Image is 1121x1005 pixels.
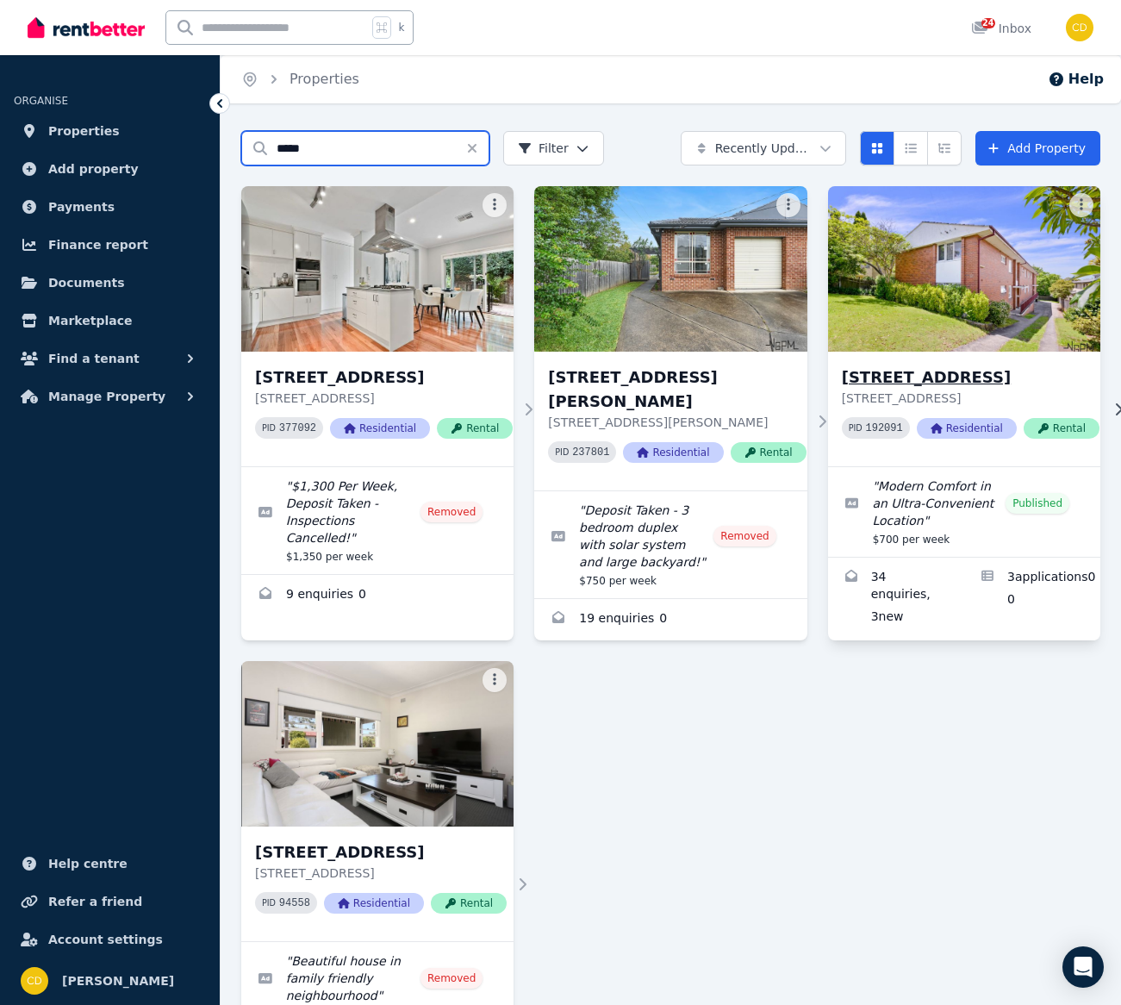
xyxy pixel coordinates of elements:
nav: Breadcrumb [221,55,380,103]
button: Recently Updated [681,131,846,165]
a: Help centre [14,846,206,881]
span: ORGANISE [14,95,68,107]
p: [STREET_ADDRESS] [255,865,507,882]
a: 8 Green Street, Blacktown[STREET_ADDRESS][STREET_ADDRESS]PID 94558ResidentialRental [241,661,514,941]
span: Rental [431,893,507,914]
a: Finance report [14,228,206,262]
a: Account settings [14,922,206,957]
img: 3/54 Greenwich Road, Greenwich [821,182,1107,356]
div: Open Intercom Messenger [1062,946,1104,988]
span: Residential [917,418,1017,439]
span: Residential [330,418,430,439]
a: Marketplace [14,303,206,338]
a: Properties [14,114,206,148]
button: Help [1048,69,1104,90]
img: RentBetter [28,15,145,41]
span: Manage Property [48,386,165,407]
code: 377092 [279,422,316,434]
a: Edit listing: $1,300 Per Week, Deposit Taken - Inspections Cancelled! [241,467,514,574]
img: Chris Dimitropoulos [1066,14,1093,41]
a: Add Property [975,131,1100,165]
span: Residential [324,893,424,914]
a: Add property [14,152,206,186]
p: [STREET_ADDRESS] [255,390,513,407]
a: Enquiries for 3/54 Greenwich Road, Greenwich [828,558,964,639]
button: Filter [503,131,604,165]
span: Marketplace [48,310,132,331]
button: More options [776,193,800,217]
h3: [STREET_ADDRESS] [842,365,1099,390]
code: 94558 [279,897,310,909]
a: Documents [14,265,206,300]
button: More options [483,193,507,217]
button: More options [483,668,507,692]
span: Recently Updated [715,140,813,157]
img: 8 Green Street, Blacktown [241,661,514,827]
small: PID [555,447,569,457]
a: 3/54 Greenwich Road, Greenwich[STREET_ADDRESS][STREET_ADDRESS]PID 192091ResidentialRental [828,186,1100,466]
a: Refer a friend [14,884,206,919]
img: 57B Rawson Road, Greenacre [534,186,806,352]
small: PID [262,423,276,433]
a: Edit listing: Modern Comfort in an Ultra-Convenient Location [828,467,1100,557]
span: Documents [48,272,125,293]
a: Enquiries for 1A Greenbank St, Marrickville [241,575,514,616]
span: Find a tenant [48,348,140,369]
span: 24 [981,18,995,28]
small: PID [849,423,863,433]
a: Edit listing: Deposit Taken - 3 bedroom duplex with solar system and large backyard! [534,491,806,598]
div: View options [860,131,962,165]
span: Add property [48,159,139,179]
small: PID [262,898,276,908]
button: Expanded list view [927,131,962,165]
span: Rental [1024,418,1099,439]
span: Rental [731,442,806,463]
p: [STREET_ADDRESS] [842,390,1099,407]
h3: [STREET_ADDRESS][PERSON_NAME] [548,365,806,414]
button: Card view [860,131,894,165]
div: Inbox [971,20,1031,37]
code: 192091 [866,422,903,434]
a: Applications for 3/54 Greenwich Road, Greenwich [964,558,1100,639]
span: k [398,21,404,34]
span: Refer a friend [48,891,142,912]
a: 1A Greenbank St, Marrickville[STREET_ADDRESS][STREET_ADDRESS]PID 377092ResidentialRental [241,186,514,466]
a: 57B Rawson Road, Greenacre[STREET_ADDRESS][PERSON_NAME][STREET_ADDRESS][PERSON_NAME]PID 237801Res... [534,186,806,490]
h3: [STREET_ADDRESS] [255,840,507,865]
h3: [STREET_ADDRESS] [255,365,513,390]
button: Manage Property [14,379,206,414]
span: Residential [623,442,723,463]
p: [STREET_ADDRESS][PERSON_NAME] [548,414,806,431]
code: 237801 [572,446,609,459]
span: Finance report [48,234,148,255]
a: Enquiries for 57B Rawson Road, Greenacre [534,599,806,640]
a: Properties [290,71,359,87]
span: Properties [48,121,120,141]
a: Payments [14,190,206,224]
button: More options [1069,193,1093,217]
span: Filter [518,140,569,157]
button: Clear search [465,131,489,165]
span: [PERSON_NAME] [62,971,174,991]
button: Compact list view [894,131,928,165]
span: Account settings [48,929,163,950]
span: Help centre [48,853,128,874]
span: Rental [437,418,513,439]
button: Find a tenant [14,341,206,376]
img: Chris Dimitropoulos [21,967,48,995]
span: Payments [48,197,115,217]
img: 1A Greenbank St, Marrickville [241,186,514,352]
